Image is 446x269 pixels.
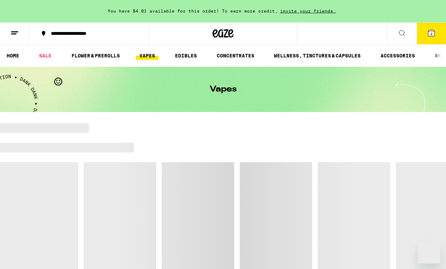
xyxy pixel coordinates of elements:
a: CONCENTRATES [213,52,258,60]
button: 2 [417,23,446,44]
span: 2 [430,32,432,36]
a: WELLNESS, TINCTURES & CAPSULES [270,52,364,60]
a: SALE [36,52,55,60]
a: ACCESSORIES [377,52,418,60]
a: HOME [3,52,23,60]
h1: Vapes [210,85,237,94]
span: invite your friends. [278,9,338,13]
a: FLOWER & PREROLLS [68,52,123,60]
a: EDIBLES [171,52,200,60]
span: You have $4.01 available for this order! To earn more credit, [108,9,278,13]
a: VAPES [136,52,159,60]
iframe: Button to launch messaging window [418,241,440,263]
